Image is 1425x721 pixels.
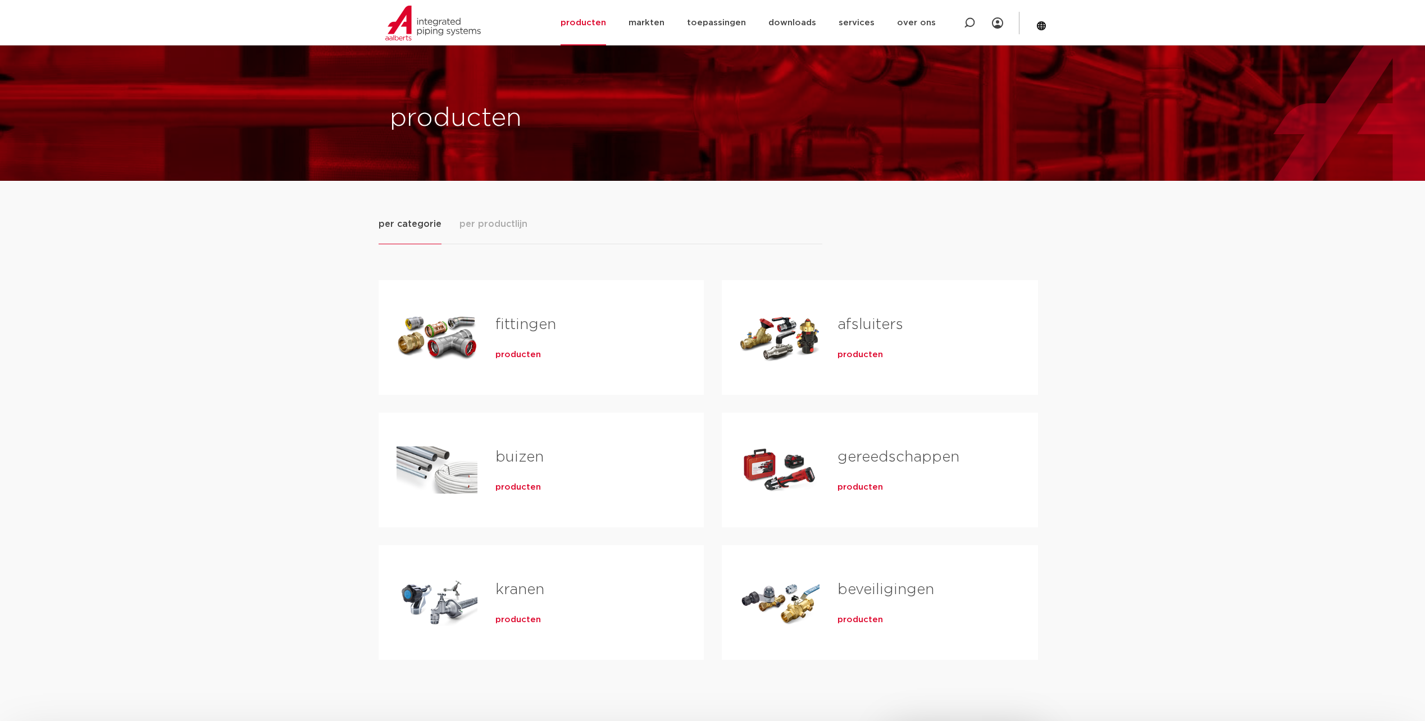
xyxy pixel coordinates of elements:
[495,317,556,332] a: fittingen
[837,482,883,493] a: producten
[495,582,544,597] a: kranen
[495,349,541,360] a: producten
[495,450,544,464] a: buizen
[495,482,541,493] a: producten
[459,217,527,231] span: per productlijn
[390,101,707,136] h1: producten
[837,614,883,626] a: producten
[837,450,959,464] a: gereedschappen
[379,217,441,231] span: per categorie
[837,582,934,597] a: beveiligingen
[379,217,1047,678] div: Tabs. Open items met enter of spatie, sluit af met escape en navigeer met de pijltoetsen.
[495,614,541,626] a: producten
[837,349,883,360] a: producten
[837,317,903,332] a: afsluiters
